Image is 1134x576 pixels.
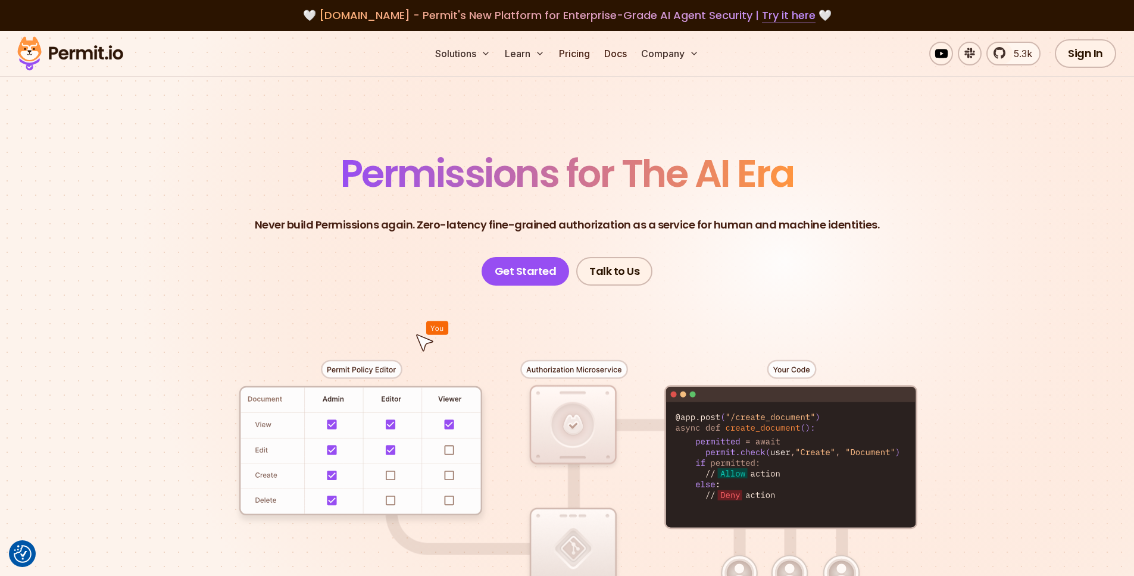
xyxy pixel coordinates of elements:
[636,42,704,65] button: Company
[482,257,570,286] a: Get Started
[762,8,816,23] a: Try it here
[12,33,129,74] img: Permit logo
[576,257,652,286] a: Talk to Us
[340,147,794,200] span: Permissions for The AI Era
[1007,46,1032,61] span: 5.3k
[29,7,1105,24] div: 🤍 🤍
[500,42,549,65] button: Learn
[14,545,32,563] button: Consent Preferences
[986,42,1041,65] a: 5.3k
[430,42,495,65] button: Solutions
[554,42,595,65] a: Pricing
[1055,39,1116,68] a: Sign In
[14,545,32,563] img: Revisit consent button
[599,42,632,65] a: Docs
[319,8,816,23] span: [DOMAIN_NAME] - Permit's New Platform for Enterprise-Grade AI Agent Security |
[255,217,880,233] p: Never build Permissions again. Zero-latency fine-grained authorization as a service for human and...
